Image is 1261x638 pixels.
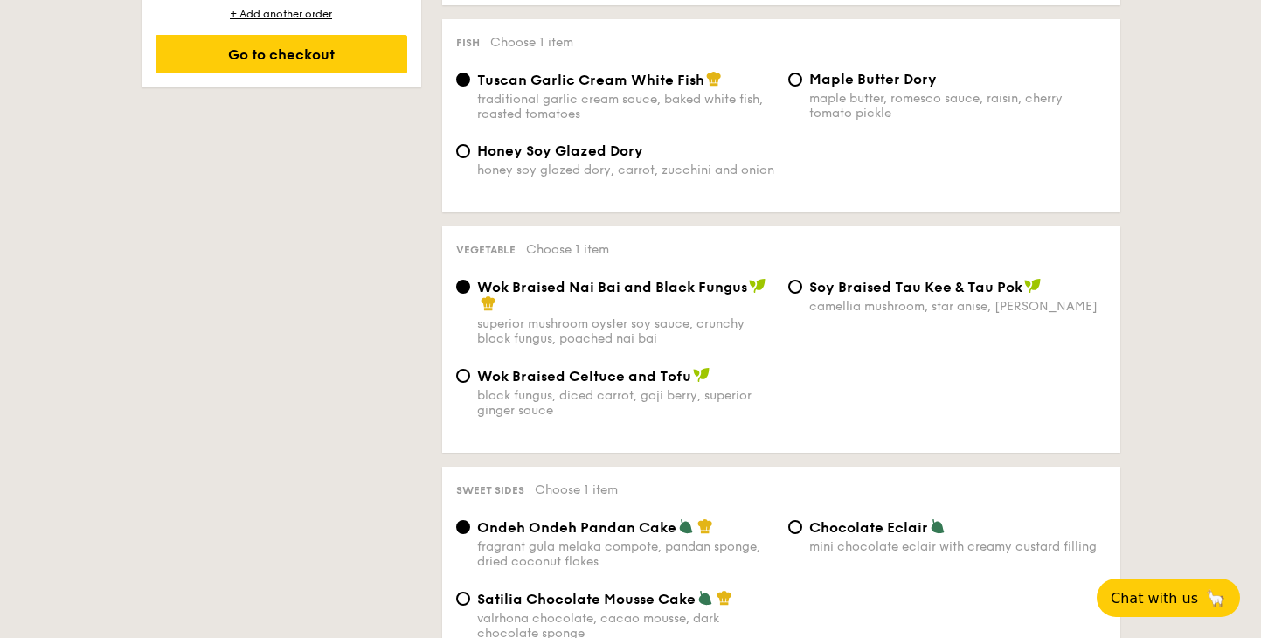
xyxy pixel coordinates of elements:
div: traditional garlic cream sauce, baked white fish, roasted tomatoes [477,92,774,121]
input: Satilia Chocolate Mousse Cakevalrhona chocolate, cacao mousse, dark chocolate sponge [456,592,470,606]
button: Chat with us🦙 [1097,579,1240,617]
input: Tuscan Garlic Cream White Fishtraditional garlic cream sauce, baked white fish, roasted tomatoes [456,73,470,87]
div: maple butter, romesco sauce, raisin, cherry tomato pickle [809,91,1106,121]
img: icon-vegetarian.fe4039eb.svg [678,518,694,534]
div: + Add another order [156,7,407,21]
span: Vegetable [456,244,516,256]
span: Fish [456,37,480,49]
img: icon-chef-hat.a58ddaea.svg [717,590,732,606]
img: icon-vegan.f8ff3823.svg [693,367,710,383]
span: Satilia Chocolate Mousse Cake [477,591,696,607]
div: honey soy glazed dory, carrot, zucchini and onion [477,163,774,177]
div: mini chocolate eclair with creamy custard filling [809,539,1106,554]
span: Maple Butter Dory [809,71,937,87]
span: Choose 1 item [490,35,573,50]
img: icon-vegetarian.fe4039eb.svg [697,590,713,606]
span: Wok Braised Celtuce and Tofu [477,368,691,385]
span: Honey Soy Glazed Dory [477,142,643,159]
div: camellia mushroom, star anise, [PERSON_NAME] [809,299,1106,314]
input: Honey Soy Glazed Doryhoney soy glazed dory, carrot, zucchini and onion [456,144,470,158]
img: icon-vegan.f8ff3823.svg [1024,278,1042,294]
span: 🦙 [1205,588,1226,608]
span: Choose 1 item [526,242,609,257]
span: Sweet sides [456,484,524,496]
span: Chocolate Eclair [809,519,928,536]
img: icon-chef-hat.a58ddaea.svg [697,518,713,534]
input: Maple Butter Dorymaple butter, romesco sauce, raisin, cherry tomato pickle [788,73,802,87]
input: ⁠Soy Braised Tau Kee & Tau Pokcamellia mushroom, star anise, [PERSON_NAME] [788,280,802,294]
span: Ondeh Ondeh Pandan Cake [477,519,676,536]
input: Ondeh Ondeh Pandan Cakefragrant gula melaka compote, pandan sponge, dried coconut flakes [456,520,470,534]
input: Wok Braised Celtuce and Tofublack fungus, diced carrot, goji berry, superior ginger sauce [456,369,470,383]
span: Tuscan Garlic Cream White Fish [477,72,704,88]
div: fragrant gula melaka compote, pandan sponge, dried coconut flakes [477,539,774,569]
img: icon-chef-hat.a58ddaea.svg [706,71,722,87]
img: icon-vegan.f8ff3823.svg [749,278,766,294]
input: Wok Braised Nai Bai and Black Fungussuperior mushroom oyster soy sauce, crunchy black fungus, poa... [456,280,470,294]
div: Go to checkout [156,35,407,73]
span: Wok Braised Nai Bai and Black Fungus [477,279,747,295]
span: ⁠Soy Braised Tau Kee & Tau Pok [809,279,1022,295]
span: Choose 1 item [535,482,618,497]
span: Chat with us [1111,590,1198,607]
div: black fungus, diced carrot, goji berry, superior ginger sauce [477,388,774,418]
div: superior mushroom oyster soy sauce, crunchy black fungus, poached nai bai [477,316,774,346]
img: icon-chef-hat.a58ddaea.svg [481,295,496,311]
input: Chocolate Eclairmini chocolate eclair with creamy custard filling [788,520,802,534]
img: icon-vegetarian.fe4039eb.svg [930,518,946,534]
